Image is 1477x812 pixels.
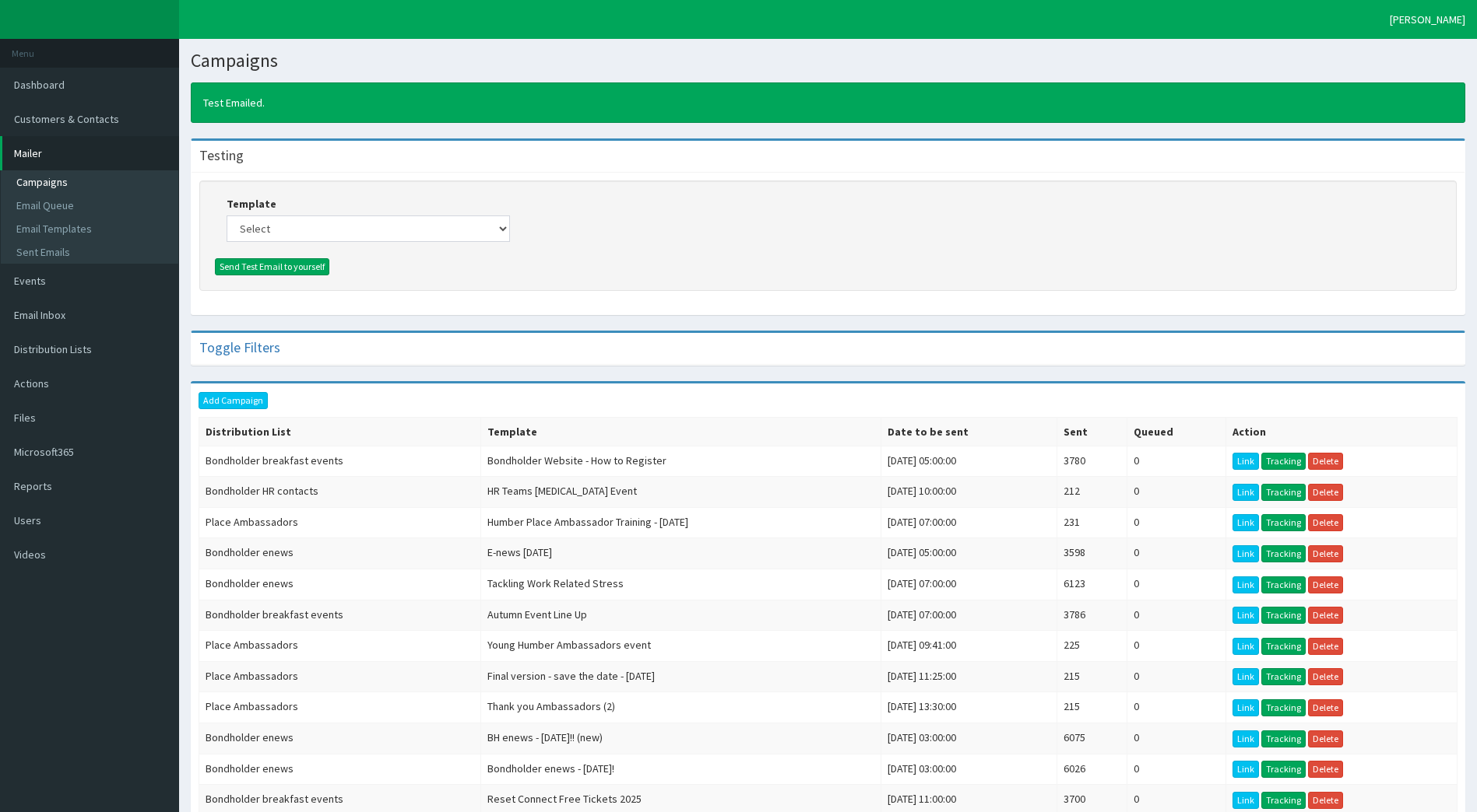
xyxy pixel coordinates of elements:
[481,417,881,446] th: Template
[14,513,41,527] span: Users
[481,631,881,662] td: Young Humber Ambassadors event
[1390,12,1465,26] span: [PERSON_NAME]
[1127,723,1226,754] td: 0
[481,569,881,600] td: Tackling Work Related Stress
[14,342,92,356] span: Distribution Lists
[1057,723,1127,754] td: 6075
[481,754,881,785] td: Bondholder enews - [DATE]!
[199,477,481,508] td: Bondholder HR contacts
[14,479,52,493] span: Reports
[1127,446,1226,477] td: 0
[5,194,178,217] a: Email Queue
[1233,792,1259,809] a: Link
[481,538,881,569] td: E-news [DATE]
[1261,576,1306,593] a: Tracking
[1233,730,1259,747] a: Link
[1057,754,1127,785] td: 6026
[199,600,481,631] td: Bondholder breakfast events
[14,274,46,288] span: Events
[1057,692,1127,723] td: 215
[199,149,244,163] h4: Testing
[1233,514,1259,531] a: Link
[1127,692,1226,723] td: 0
[881,507,1057,538] td: [DATE] 07:00:00
[199,631,481,662] td: Place Ambassadors
[1057,446,1127,477] td: 3780
[199,417,481,446] th: Distribution List
[14,146,42,160] span: Mailer
[1233,699,1259,716] a: Link
[481,661,881,692] td: Final version - save the date - [DATE]
[199,569,481,600] td: Bondholder enews
[881,631,1057,662] td: [DATE] 09:41:00
[16,222,92,236] span: Email Templates
[14,411,36,425] span: Files
[14,78,65,92] span: Dashboard
[1127,631,1226,662] td: 0
[1261,484,1306,501] a: Tracking
[14,445,74,459] span: Microsoft365
[1261,730,1306,747] a: Tracking
[1233,638,1259,655] a: Link
[14,376,49,390] span: Actions
[881,477,1057,508] td: [DATE] 10:00:00
[481,507,881,538] td: Humber Place Ambassador Training - [DATE]
[1261,792,1306,809] a: Tracking
[1057,417,1127,446] th: Sent
[481,446,881,477] td: Bondholder Website - How to Register
[1233,576,1259,593] a: Link
[5,170,178,194] a: Campaigns
[1261,699,1306,716] a: Tracking
[1233,607,1259,624] a: Link
[881,538,1057,569] td: [DATE] 05:00:00
[1308,453,1343,470] a: Delete
[1233,545,1259,562] a: Link
[199,392,268,409] a: Add Campaign
[1127,507,1226,538] td: 0
[191,82,1465,123] div: Test Emailed.
[1261,638,1306,655] a: Tracking
[1308,607,1343,624] a: Delete
[1261,668,1306,685] a: Tracking
[1308,668,1343,685] a: Delete
[881,754,1057,785] td: [DATE] 03:00:00
[5,217,178,240] a: Email Templates
[881,446,1057,477] td: [DATE] 05:00:00
[1057,538,1127,569] td: 3598
[199,754,481,785] td: Bondholder enews
[481,723,881,754] td: BH enews - [DATE]!! (new)
[1308,638,1343,655] a: Delete
[1057,631,1127,662] td: 225
[199,446,481,477] td: Bondholder breakfast events
[1057,600,1127,631] td: 3786
[5,240,178,264] a: Sent Emails
[1233,761,1259,778] a: Link
[1127,600,1226,631] td: 0
[481,692,881,723] td: Thank you Ambassadors (2)
[881,661,1057,692] td: [DATE] 11:25:00
[1057,507,1127,538] td: 231
[1261,607,1306,624] a: Tracking
[881,600,1057,631] td: [DATE] 07:00:00
[881,569,1057,600] td: [DATE] 07:00:00
[481,477,881,508] td: HR Teams [MEDICAL_DATA] Event
[1261,514,1306,531] a: Tracking
[1308,576,1343,593] a: Delete
[14,112,119,126] span: Customers & Contacts
[199,661,481,692] td: Place Ambassadors
[215,258,329,275] button: Send Test Email to yourself
[1308,545,1343,562] a: Delete
[1308,730,1343,747] a: Delete
[1127,417,1226,446] th: Queued
[1308,484,1343,501] a: Delete
[16,198,74,212] span: Email Queue
[881,723,1057,754] td: [DATE] 03:00:00
[1127,754,1226,785] td: 0
[1233,668,1259,685] a: Link
[881,417,1057,446] th: Date to be sent
[1233,453,1259,470] a: Link
[1057,477,1127,508] td: 212
[191,51,1465,71] h1: Campaigns
[1308,792,1343,809] a: Delete
[16,175,68,189] span: Campaigns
